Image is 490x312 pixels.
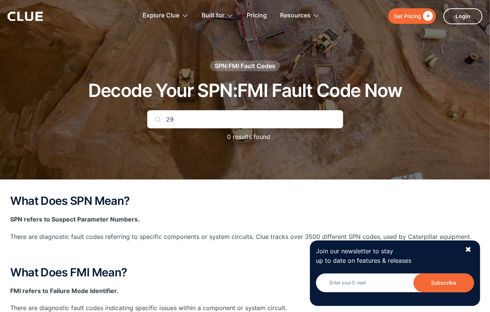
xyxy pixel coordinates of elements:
strong: SPN refers to Suspect Parameter Numbers. [11,215,140,223]
div: ✖ [465,245,472,254]
div: Built for [202,4,224,28]
p: Join our newsletter to stay up to date on features & releases [316,246,458,265]
h2: What Does FMI Mean? [11,266,480,279]
a: Login [443,8,482,24]
h2: What Does SPN Mean? [11,195,480,207]
div: Explore Clue [143,4,179,28]
input: Enter your E-mail [316,273,474,292]
p: There are diagnostic fault codes referring to specific components or system circuits. Clue tracks... [11,232,480,242]
a: Pricing [247,4,267,28]
strong: FMI refers to Failure Mode Identifier. [11,287,119,295]
div: Get Pricing [394,11,421,21]
div: Resources [280,4,311,28]
a: Get Pricing [388,8,436,24]
div: SPN:FMI Fault Codes [215,62,275,70]
div:  [421,11,433,21]
form: Newsletter [316,273,474,300]
p: 0 results found [220,132,271,142]
h1: Decode Your SPN:FMI Fault Code Now [88,81,402,101]
input: Search Your Code... [147,110,343,128]
div: Explore Clue [143,4,188,28]
div: Built for [202,4,233,28]
p: ‍ [11,249,480,259]
div: Resources [280,4,320,28]
input: Subscribe [414,273,474,292]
